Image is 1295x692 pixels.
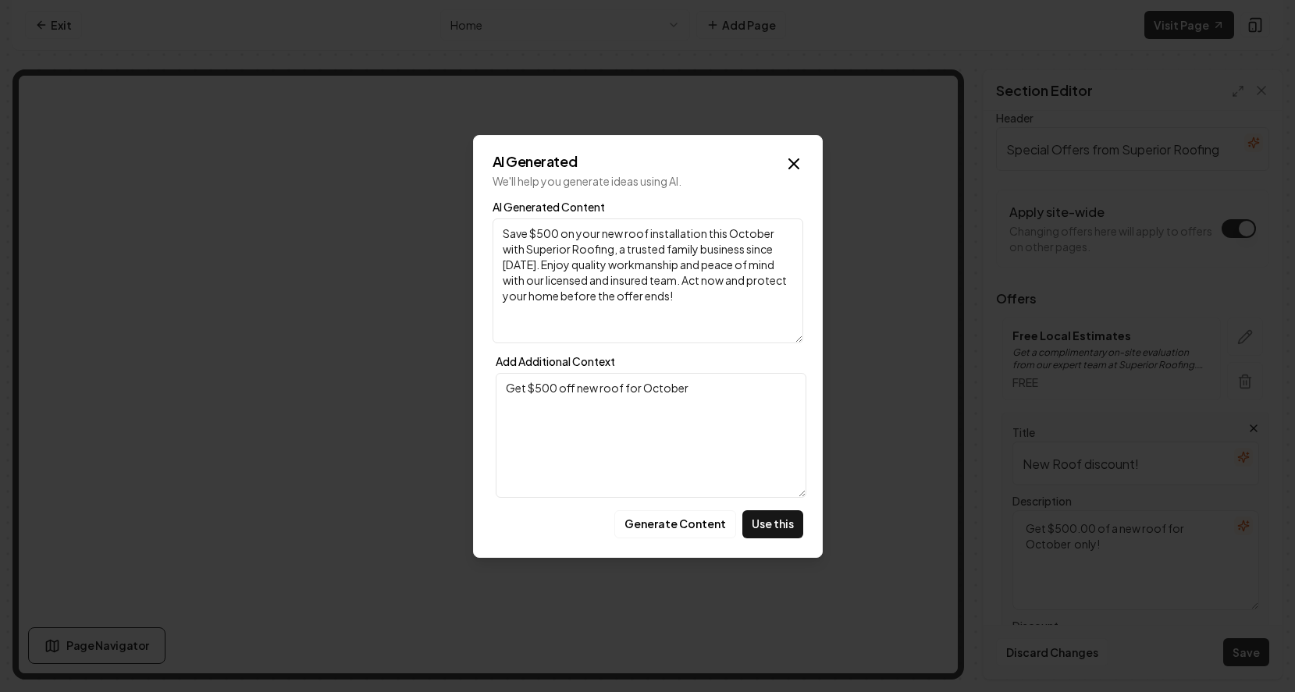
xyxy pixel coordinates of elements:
[742,510,803,538] button: Use this
[493,154,803,169] h2: AI Generated
[496,373,806,498] textarea: Get $500 off new roof for October
[493,173,803,189] p: We'll help you generate ideas using AI.
[493,201,803,212] label: AI Generated Content
[614,510,736,538] button: Generate Content
[496,356,806,367] label: Add Additional Context
[493,218,803,343] textarea: Save $500 on your new roof installation this October with Superior Roofing, a trusted family busi...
